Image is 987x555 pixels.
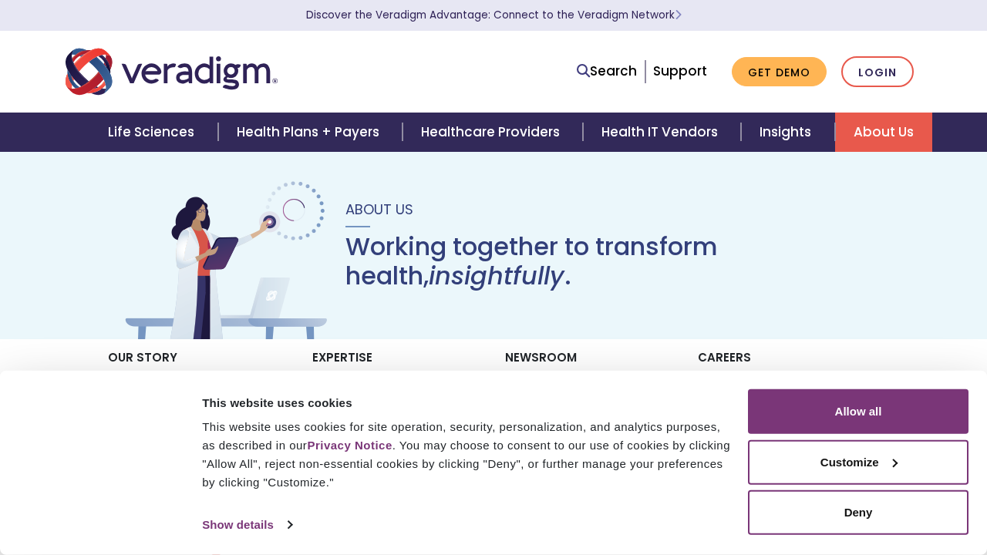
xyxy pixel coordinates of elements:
a: Search [577,61,637,82]
a: About Us [835,113,932,152]
div: This website uses cookies [202,393,730,412]
span: About Us [345,200,413,219]
button: Customize [748,439,968,484]
a: Get Demo [732,57,827,87]
img: Veradigm logo [66,46,278,97]
a: Support [653,62,707,80]
span: Learn More [675,8,682,22]
a: Discover the Veradigm Advantage: Connect to the Veradigm NetworkLearn More [306,8,682,22]
a: Health IT Vendors [583,113,741,152]
a: Insights [741,113,834,152]
button: Allow all [748,389,968,434]
a: Healthcare Providers [403,113,583,152]
a: Show details [202,513,291,536]
a: Login [841,56,914,88]
button: Deny [748,490,968,535]
a: Life Sciences [89,113,217,152]
h1: Working together to transform health, . [345,232,867,291]
a: Health Plans + Payers [218,113,403,152]
div: This website uses cookies for site operation, security, personalization, and analytics purposes, ... [202,418,730,492]
a: Privacy Notice [307,439,392,452]
em: insightfully [429,258,564,293]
